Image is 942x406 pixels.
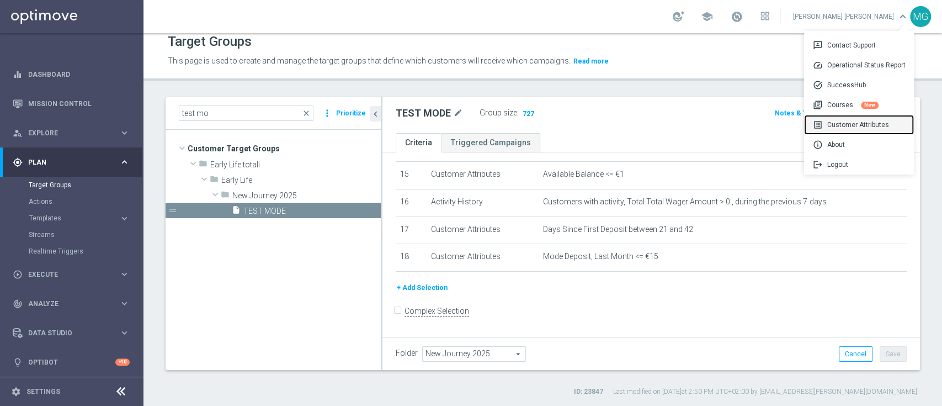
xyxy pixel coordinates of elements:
[441,133,540,152] a: Triggered Campaigns
[11,387,21,397] i: settings
[29,193,142,210] div: Actions
[543,252,658,261] span: Mode Deposit, Last Month <= €15
[119,128,130,138] i: keyboard_arrow_right
[28,89,130,118] a: Mission Control
[13,328,119,338] div: Data Studio
[813,100,827,110] span: library_books
[13,270,119,280] div: Execute
[13,347,130,377] div: Optibot
[13,357,23,367] i: lightbulb
[302,109,311,118] span: close
[29,247,115,256] a: Realtime Triggers
[322,106,333,121] i: more_vert
[813,60,827,70] span: speed
[804,155,914,175] a: logoutLogout
[804,115,914,135] div: Customer Attributes
[13,70,23,80] i: equalizer
[29,215,108,222] span: Templates
[427,244,539,272] td: Customer Attributes
[221,176,381,185] span: Early Life
[804,95,914,115] div: Courses
[168,34,252,50] h1: Target Groups
[370,109,381,119] i: chevron_left
[29,243,142,260] div: Realtime Triggers
[804,55,914,75] div: Operational Status Report
[804,95,914,115] a: library_booksCoursesNew
[13,299,119,309] div: Analyze
[792,8,910,25] a: [PERSON_NAME] [PERSON_NAME]keyboard_arrow_down 3pContact Support speedOperational Status Report t...
[179,106,313,121] input: Quick find group or folder
[26,388,60,395] a: Settings
[480,108,517,118] label: Group size
[813,140,827,150] span: info
[861,102,879,109] div: New
[543,225,693,234] span: Days Since First Deposit between 21 and 42
[12,358,130,367] button: lightbulb Optibot +10
[28,60,130,89] a: Dashboard
[396,244,427,272] td: 18
[243,207,381,216] span: TEST MODE
[396,107,451,120] h2: TEST MODE
[804,115,914,135] a: list_altCustomer Attributes
[115,358,130,366] div: +10
[427,162,539,189] td: Customer Attributes
[405,306,469,317] label: Complex Selection
[804,75,914,95] div: SuccessHub
[28,347,115,377] a: Optibot
[574,387,603,397] label: ID: 23847
[396,217,427,244] td: 17
[427,189,539,217] td: Activity History
[12,329,130,338] button: Data Studio keyboard_arrow_right
[521,109,535,120] span: 727
[804,155,914,175] div: Logout
[453,107,463,120] i: mode_edit
[119,213,130,224] i: keyboard_arrow_right
[396,133,441,152] a: Criteria
[210,175,219,187] i: folder
[813,40,827,50] span: 3p
[396,349,418,358] label: Folder
[13,157,23,167] i: gps_fixed
[813,120,827,130] span: list_alt
[396,162,427,189] td: 15
[839,346,872,362] button: Cancel
[12,270,130,279] button: play_circle_outline Execute keyboard_arrow_right
[28,330,119,336] span: Data Studio
[572,55,610,67] button: Read more
[13,157,119,167] div: Plan
[613,387,917,397] label: Last modified on [DATE] at 2:50 PM UTC+02:00 by [EMAIL_ADDRESS][PERSON_NAME][DOMAIN_NAME]
[28,159,119,166] span: Plan
[804,135,914,155] div: About
[12,158,130,167] div: gps_fixed Plan keyboard_arrow_right
[12,70,130,79] button: equalizer Dashboard
[427,217,539,244] td: Customer Attributes
[29,214,130,223] button: Templates keyboard_arrow_right
[168,56,571,65] span: This page is used to create and manage the target groups that define which customers will receive...
[13,128,23,138] i: person_search
[28,300,119,307] span: Analyze
[29,226,142,243] div: Streams
[119,269,130,280] i: keyboard_arrow_right
[910,6,931,27] div: MG
[813,160,827,170] span: logout
[29,210,142,226] div: Templates
[12,299,130,308] button: track_changes Analyze keyboard_arrow_right
[12,129,130,138] button: person_search Explore keyboard_arrow_right
[232,191,381,201] span: New Journey 2025
[804,35,914,55] div: Contact Support
[804,75,914,95] a: task_altSuccessHub
[701,10,713,23] span: school
[396,189,427,217] td: 16
[543,170,624,179] span: Available Balance <= €1
[28,130,119,136] span: Explore
[880,346,907,362] button: Save
[13,89,130,118] div: Mission Control
[804,35,914,55] a: 3pContact Support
